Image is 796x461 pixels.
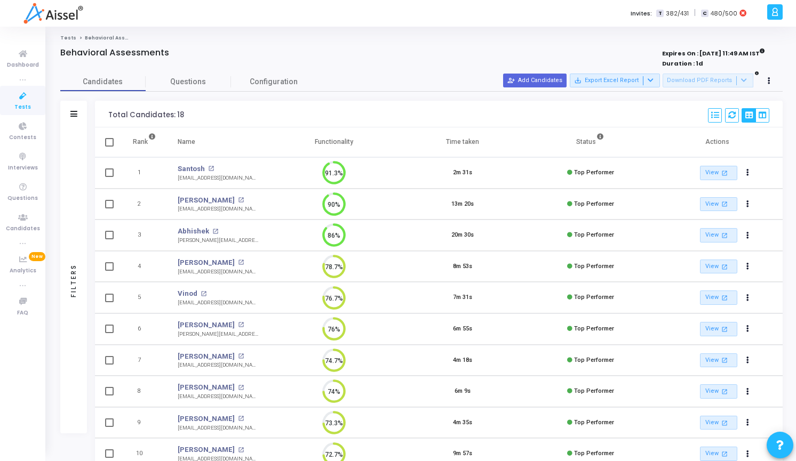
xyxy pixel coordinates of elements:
span: | [694,7,696,19]
td: 8 [122,376,167,407]
div: Name [178,136,195,148]
a: View [700,416,737,430]
span: Questions [146,76,231,87]
div: [PERSON_NAME][EMAIL_ADDRESS][DOMAIN_NAME] [178,330,259,338]
a: View [700,353,737,368]
span: New [29,252,45,261]
button: Actions [740,197,755,212]
a: Vinod [178,288,197,299]
div: [EMAIL_ADDRESS][DOMAIN_NAME] [178,361,259,369]
span: Candidates [6,224,40,233]
div: [EMAIL_ADDRESS][DOMAIN_NAME] [178,268,259,276]
div: [EMAIL_ADDRESS][DOMAIN_NAME] [178,205,259,213]
div: 7m 31s [453,293,472,302]
th: Rank [122,127,167,157]
mat-icon: open_in_new [238,260,244,265]
mat-icon: open_in_new [238,447,244,453]
a: View [700,447,737,461]
mat-icon: open_in_new [720,293,729,302]
span: C [701,10,708,18]
span: Top Performer [574,169,614,176]
mat-icon: open_in_new [208,166,214,172]
a: View [700,197,737,212]
span: Top Performer [574,325,614,332]
span: Top Performer [574,294,614,301]
mat-icon: open_in_new [720,418,729,427]
div: Filters [69,222,78,339]
div: 4m 35s [453,418,472,427]
span: Contests [9,133,36,142]
div: [EMAIL_ADDRESS][DOMAIN_NAME] [178,424,259,432]
a: [PERSON_NAME] [178,382,235,393]
div: 13m 20s [451,200,474,209]
a: View [700,166,737,180]
strong: Expires On : [DATE] 11:49 AM IST [662,46,765,58]
div: [PERSON_NAME][EMAIL_ADDRESS][DOMAIN_NAME] [178,237,259,245]
span: Behavioral Assessments [85,35,152,41]
span: Analytics [10,266,36,276]
a: [PERSON_NAME] [178,320,235,330]
mat-icon: open_in_new [720,449,729,458]
a: View [700,260,737,274]
a: [PERSON_NAME] [178,257,235,268]
span: Top Performer [574,200,614,207]
td: 4 [122,251,167,282]
span: Top Performer [574,357,614,363]
td: 2 [122,189,167,220]
span: FAQ [17,309,28,318]
td: 7 [122,345,167,376]
a: [PERSON_NAME] [178,414,235,424]
button: Actions [740,353,755,368]
div: View Options [742,108,769,123]
button: Actions [740,166,755,181]
div: 4m 18s [453,356,472,365]
a: Abhishek [178,226,209,237]
span: Top Performer [574,387,614,394]
div: 6m 55s [453,325,472,334]
span: T [656,10,663,18]
span: Candidates [60,76,146,87]
td: 6 [122,313,167,345]
td: 1 [122,157,167,189]
div: 8m 53s [453,262,472,271]
div: [EMAIL_ADDRESS][DOMAIN_NAME] [178,299,259,307]
mat-icon: person_add_alt [507,77,515,84]
button: Add Candidates [503,74,567,87]
span: Questions [7,194,38,203]
mat-icon: open_in_new [720,199,729,208]
mat-icon: open_in_new [201,291,206,297]
mat-icon: open_in_new [720,262,729,271]
span: 480/500 [711,9,737,18]
button: Actions [740,290,755,305]
span: Top Performer [574,231,614,238]
span: 382/431 [666,9,689,18]
div: 9m 57s [453,449,472,458]
mat-icon: open_in_new [238,322,244,328]
td: 3 [122,220,167,251]
mat-icon: open_in_new [720,325,729,334]
button: Actions [740,322,755,337]
span: Interviews [8,164,38,173]
a: [PERSON_NAME] [178,195,235,206]
strong: Duration : 1d [662,59,703,68]
nav: breadcrumb [60,35,783,42]
button: Actions [740,415,755,430]
mat-icon: open_in_new [212,229,218,234]
button: Download PDF Reports [663,74,753,87]
a: Santosh [178,164,205,174]
th: Functionality [270,127,398,157]
div: [EMAIL_ADDRESS][DOMAIN_NAME] [178,174,259,182]
div: 6m 9s [455,387,471,396]
div: Time taken [446,136,479,148]
button: Export Excel Report [570,74,660,87]
td: 9 [122,407,167,439]
th: Actions [655,127,783,157]
img: logo [23,3,83,24]
a: View [700,322,737,336]
mat-icon: save_alt [574,77,582,84]
div: 20m 30s [451,231,474,240]
span: Dashboard [7,61,39,70]
mat-icon: open_in_new [238,353,244,359]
